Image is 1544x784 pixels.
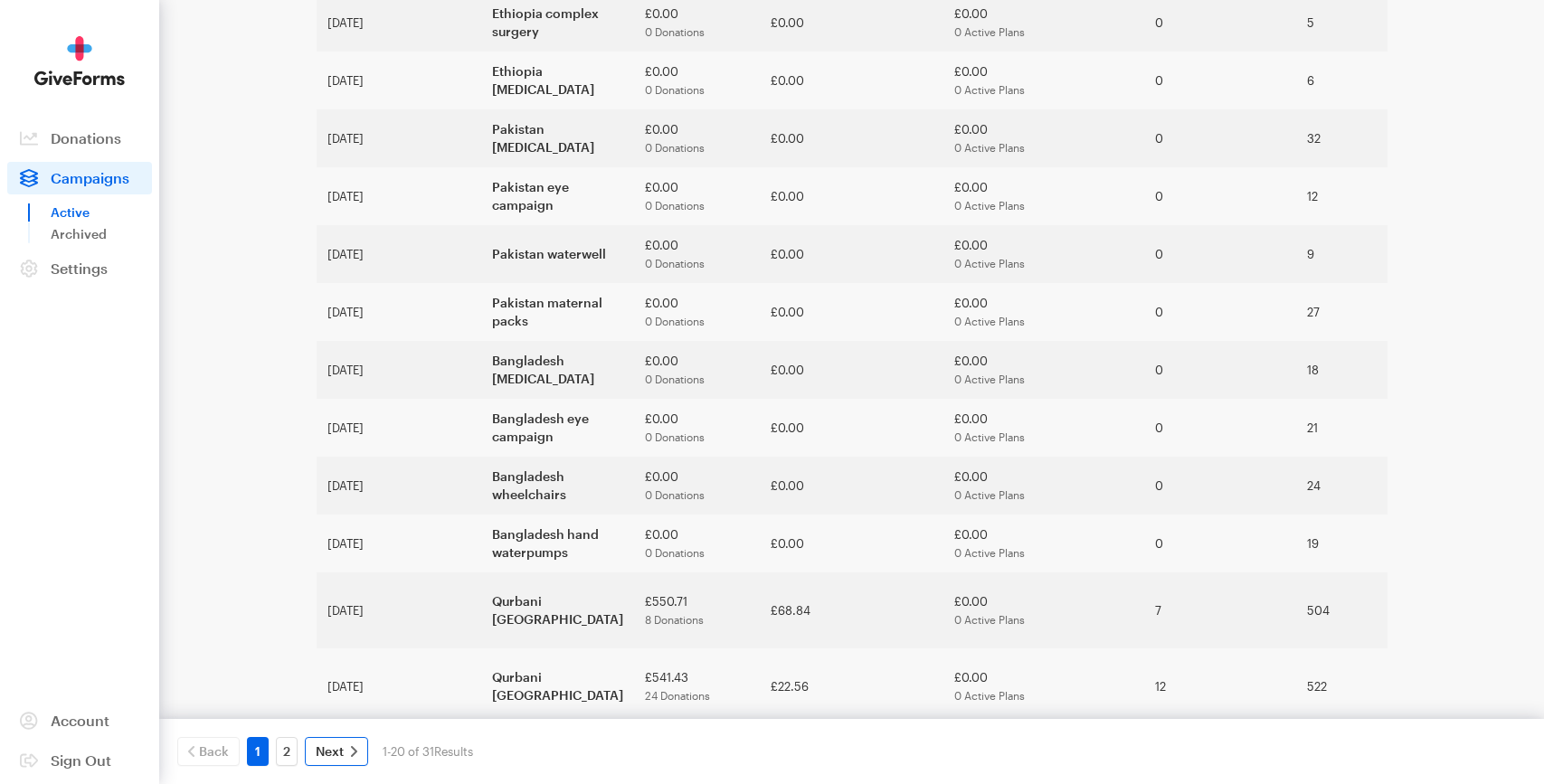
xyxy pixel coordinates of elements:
[943,648,1144,724] td: £0.00
[481,167,634,225] td: Pakistan eye campaign
[51,202,152,223] a: Active
[7,744,152,777] a: Sign Out
[760,648,943,724] td: £22.56
[954,83,1025,96] span: 0 Active Plans
[317,167,481,225] td: [DATE]
[34,36,125,86] img: GiveForms
[1144,109,1296,167] td: 0
[316,741,344,762] span: Next
[481,515,634,572] td: Bangladesh hand waterpumps
[954,199,1025,212] span: 0 Active Plans
[1144,399,1296,457] td: 0
[943,52,1144,109] td: £0.00
[760,167,943,225] td: £0.00
[760,283,943,341] td: £0.00
[317,515,481,572] td: [DATE]
[634,341,760,399] td: £0.00
[943,399,1144,457] td: £0.00
[760,572,943,648] td: £68.84
[7,704,152,737] a: Account
[317,283,481,341] td: [DATE]
[481,52,634,109] td: Ethiopia [MEDICAL_DATA]
[645,257,705,269] span: 0 Donations
[51,260,108,277] span: Settings
[51,169,129,186] span: Campaigns
[954,257,1025,269] span: 0 Active Plans
[760,515,943,572] td: £0.00
[1144,457,1296,515] td: 0
[7,122,152,155] a: Donations
[1144,572,1296,648] td: 7
[481,457,634,515] td: Bangladesh wheelchairs
[645,488,705,501] span: 0 Donations
[317,225,481,283] td: [DATE]
[645,315,705,327] span: 0 Donations
[317,457,481,515] td: [DATE]
[51,712,109,729] span: Account
[434,744,473,759] span: Results
[481,572,634,648] td: Qurbani [GEOGRAPHIC_DATA]
[1296,167,1412,225] td: 12
[645,613,704,626] span: 8 Donations
[943,109,1144,167] td: £0.00
[7,252,152,285] a: Settings
[954,373,1025,385] span: 0 Active Plans
[760,457,943,515] td: £0.00
[954,613,1025,626] span: 0 Active Plans
[760,109,943,167] td: £0.00
[481,399,634,457] td: Bangladesh eye campaign
[51,751,111,769] span: Sign Out
[634,399,760,457] td: £0.00
[1144,283,1296,341] td: 0
[481,109,634,167] td: Pakistan [MEDICAL_DATA]
[943,283,1144,341] td: £0.00
[645,199,705,212] span: 0 Donations
[954,430,1025,443] span: 0 Active Plans
[317,648,481,724] td: [DATE]
[7,162,152,194] a: Campaigns
[1296,648,1412,724] td: 522
[760,399,943,457] td: £0.00
[634,225,760,283] td: £0.00
[943,572,1144,648] td: £0.00
[645,430,705,443] span: 0 Donations
[1296,572,1412,648] td: 504
[1296,399,1412,457] td: 21
[954,546,1025,559] span: 0 Active Plans
[645,689,710,702] span: 24 Donations
[760,225,943,283] td: £0.00
[1144,167,1296,225] td: 0
[1144,52,1296,109] td: 0
[1296,225,1412,283] td: 9
[1296,341,1412,399] td: 18
[1144,648,1296,724] td: 12
[954,315,1025,327] span: 0 Active Plans
[634,167,760,225] td: £0.00
[634,52,760,109] td: £0.00
[634,648,760,724] td: £541.43
[317,52,481,109] td: [DATE]
[760,341,943,399] td: £0.00
[954,689,1025,702] span: 0 Active Plans
[634,109,760,167] td: £0.00
[760,52,943,109] td: £0.00
[645,25,705,38] span: 0 Donations
[943,457,1144,515] td: £0.00
[317,341,481,399] td: [DATE]
[1296,109,1412,167] td: 32
[943,341,1144,399] td: £0.00
[276,737,298,766] a: 2
[481,225,634,283] td: Pakistan waterwell
[51,129,121,146] span: Donations
[1296,283,1412,341] td: 27
[317,572,481,648] td: [DATE]
[943,515,1144,572] td: £0.00
[634,283,760,341] td: £0.00
[481,341,634,399] td: Bangladesh [MEDICAL_DATA]
[634,572,760,648] td: £550.71
[645,373,705,385] span: 0 Donations
[1296,52,1412,109] td: 6
[634,515,760,572] td: £0.00
[383,737,473,766] div: 1-20 of 31
[51,223,152,245] a: Archived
